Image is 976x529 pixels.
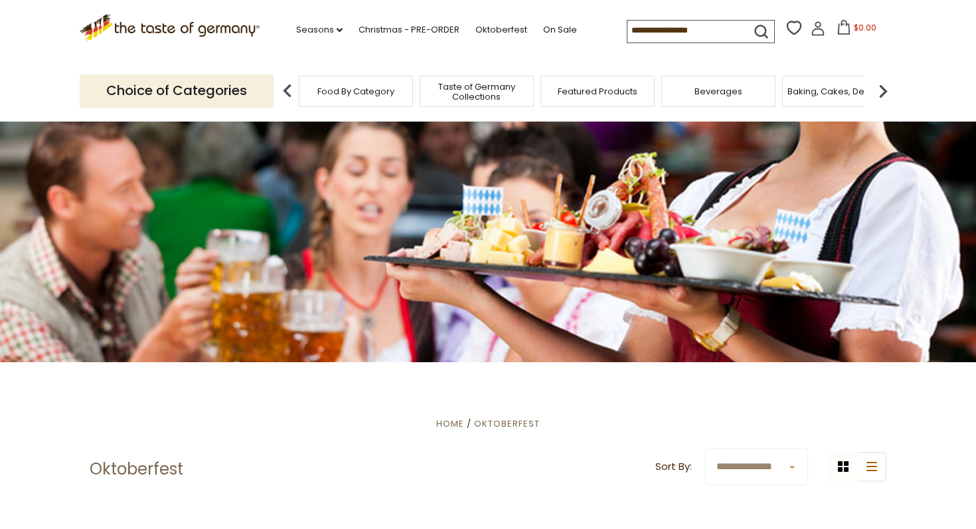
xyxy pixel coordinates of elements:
a: Taste of Germany Collections [424,82,530,102]
img: previous arrow [274,78,301,104]
label: Sort By: [655,459,692,475]
img: next arrow [870,78,896,104]
a: Featured Products [558,86,637,96]
a: Christmas - PRE-ORDER [359,23,459,37]
a: Seasons [296,23,343,37]
a: Oktoberfest [475,23,527,37]
p: Choice of Categories [80,74,274,107]
a: Baking, Cakes, Desserts [787,86,890,96]
a: Oktoberfest [474,417,540,430]
a: Beverages [694,86,742,96]
a: On Sale [543,23,577,37]
span: $0.00 [854,22,876,33]
a: Home [436,417,464,430]
a: Food By Category [317,86,394,96]
h1: Oktoberfest [90,459,183,479]
button: $0.00 [828,20,884,40]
